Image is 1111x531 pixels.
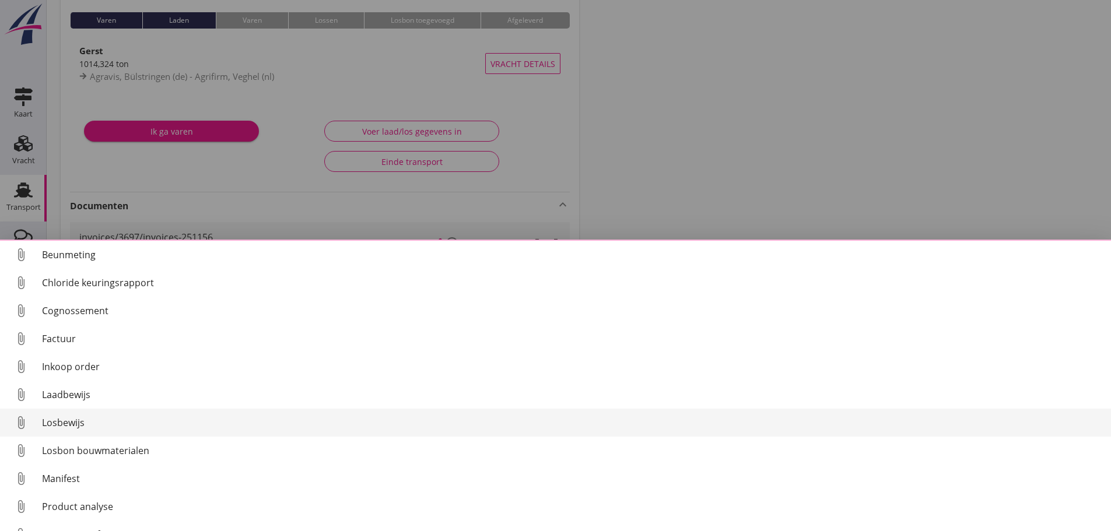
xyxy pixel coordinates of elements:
[12,273,30,292] i: attach_file
[42,332,1102,346] div: Factuur
[42,304,1102,318] div: Cognossement
[12,441,30,460] i: attach_file
[12,469,30,488] i: attach_file
[12,245,30,264] i: attach_file
[12,497,30,516] i: attach_file
[42,248,1102,262] div: Beunmeting
[42,276,1102,290] div: Chloride keuringsrapport
[12,385,30,404] i: attach_file
[12,329,30,348] i: attach_file
[42,360,1102,374] div: Inkoop order
[42,444,1102,458] div: Losbon bouwmaterialen
[42,472,1102,486] div: Manifest
[12,357,30,376] i: attach_file
[12,413,30,432] i: attach_file
[42,388,1102,402] div: Laadbewijs
[42,500,1102,514] div: Product analyse
[42,416,1102,430] div: Losbewijs
[12,301,30,320] i: attach_file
